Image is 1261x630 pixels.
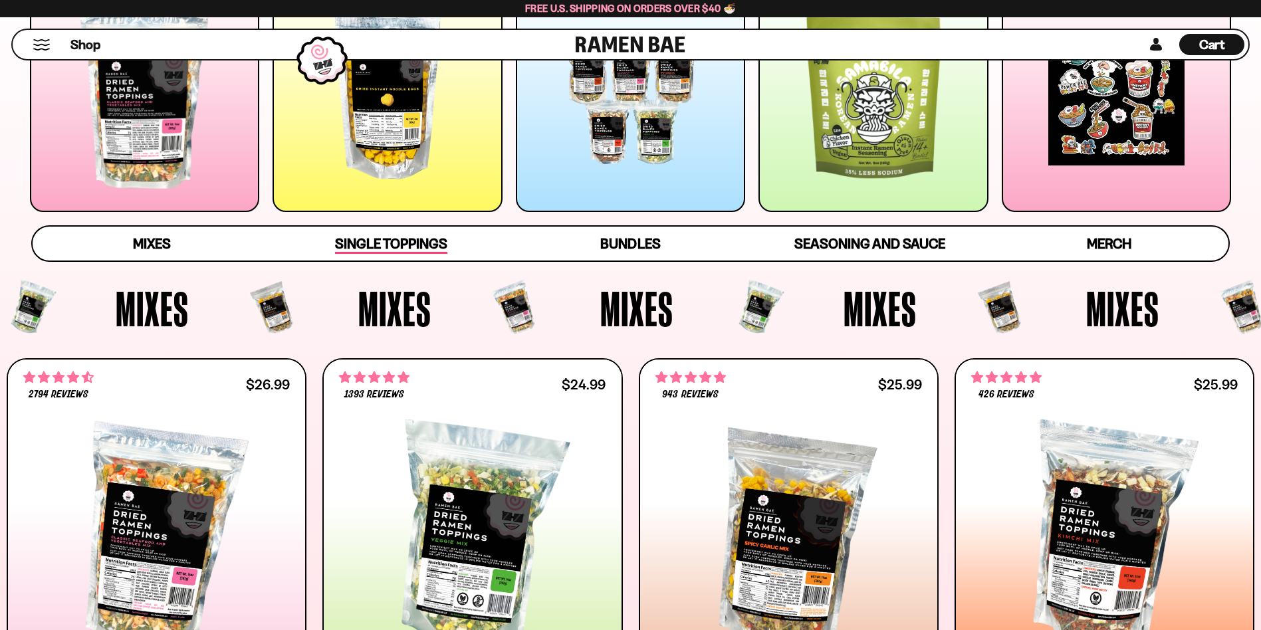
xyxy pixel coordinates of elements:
span: Mixes [133,235,171,252]
div: $26.99 [246,378,290,391]
a: Bundles [511,227,750,261]
a: Merch [989,227,1228,261]
span: 2794 reviews [29,389,88,400]
span: Shop [70,36,100,54]
div: $25.99 [878,378,922,391]
span: Free U.S. Shipping on Orders over $40 🍜 [525,2,736,15]
span: Seasoning and Sauce [794,235,945,252]
span: Mixes [358,284,431,333]
button: Mobile Menu Trigger [33,39,51,51]
div: Cart [1179,30,1244,59]
span: Single Toppings [335,235,447,254]
a: Single Toppings [272,227,511,261]
span: 426 reviews [978,389,1034,400]
span: 4.75 stars [655,369,726,386]
span: Cart [1199,37,1225,52]
span: Bundles [600,235,660,252]
span: Mixes [1086,284,1159,333]
span: 4.68 stars [23,369,94,386]
div: $24.99 [562,378,606,391]
span: Mixes [844,284,917,333]
span: 4.76 stars [971,369,1042,386]
a: Shop [70,34,100,55]
span: Mixes [116,284,189,333]
span: 943 reviews [662,389,718,400]
span: Mixes [600,284,673,333]
span: 4.76 stars [339,369,409,386]
div: $25.99 [1194,378,1238,391]
a: Mixes [33,227,272,261]
a: Seasoning and Sauce [750,227,989,261]
span: 1393 reviews [344,389,404,400]
span: Merch [1087,235,1131,252]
